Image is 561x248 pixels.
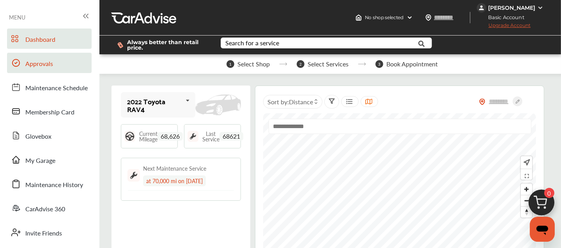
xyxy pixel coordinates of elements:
a: Maintenance Schedule [7,77,92,97]
div: Search for a service [225,40,279,46]
span: 3 [375,60,383,68]
div: at 70,000 mi on [DATE] [143,175,206,186]
a: My Garage [7,150,92,170]
img: WGsFRI8htEPBVLJbROoPRyZpYNWhNONpIPPETTm6eUC0GeLEiAAAAAElFTkSuQmCC [537,5,543,11]
span: Last Service [202,131,219,142]
span: Book Appointment [386,61,438,68]
a: Membership Card [7,101,92,121]
span: Approvals [25,59,53,69]
a: Glovebox [7,125,92,146]
img: location_vector_orange.38f05af8.svg [479,98,485,105]
a: Approvals [7,53,92,73]
span: 68,626 [158,132,183,141]
span: 1 [227,60,234,68]
span: MENU [9,14,25,20]
img: cart_icon.3d0951e8.svg [523,186,560,223]
img: header-down-arrow.9dd2ce7d.svg [407,14,413,21]
div: [PERSON_NAME] [488,4,535,11]
span: 68621 [219,132,243,141]
div: Next Maintenance Service [143,164,206,172]
span: My Garage [25,156,55,166]
span: CarAdvise 360 [25,204,65,214]
a: Maintenance History [7,174,92,194]
span: Current Mileage [139,131,158,142]
a: CarAdvise 360 [7,198,92,218]
span: 2 [297,60,304,68]
button: Zoom in [521,184,532,195]
img: location_vector.a44bc228.svg [425,14,432,21]
img: recenter.ce011a49.svg [522,158,530,167]
img: dollor_label_vector.a70140d1.svg [117,42,123,48]
img: placeholder_car.fcab19be.svg [195,95,241,115]
span: Always better than retail price. [127,39,208,50]
div: 2022 Toyota RAV4 [127,97,182,113]
img: stepper-arrow.e24c07c6.svg [279,62,287,66]
span: Maintenance Schedule [25,83,88,93]
span: Select Shop [237,61,270,68]
img: jVpblrzwTbfkPYzPPzSLxeg0AAAAASUVORK5CYII= [477,3,486,12]
a: Dashboard [7,29,92,49]
button: Zoom out [521,195,532,206]
span: Select Services [308,61,349,68]
button: Reset bearing to north [521,206,532,218]
img: header-divider.bc55588e.svg [470,12,471,23]
span: Upgrade Account [477,22,531,32]
span: Dashboard [25,35,55,45]
span: No shop selected [365,14,403,21]
img: maintenance_logo [188,131,198,142]
img: header-home-logo.8d720a4f.svg [356,14,362,21]
img: steering_logo [124,131,135,142]
span: Invite Friends [25,228,62,239]
span: Maintenance History [25,180,83,190]
a: Invite Friends [7,222,92,243]
span: Distance [289,97,313,106]
span: Glovebox [25,132,51,142]
span: 0 [544,188,554,198]
img: stepper-arrow.e24c07c6.svg [358,62,366,66]
span: Membership Card [25,107,74,118]
img: maintenance_logo [127,169,140,182]
span: Basic Account [478,13,530,21]
span: Sort by : [267,97,313,106]
iframe: Button to launch messaging window [530,217,555,242]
